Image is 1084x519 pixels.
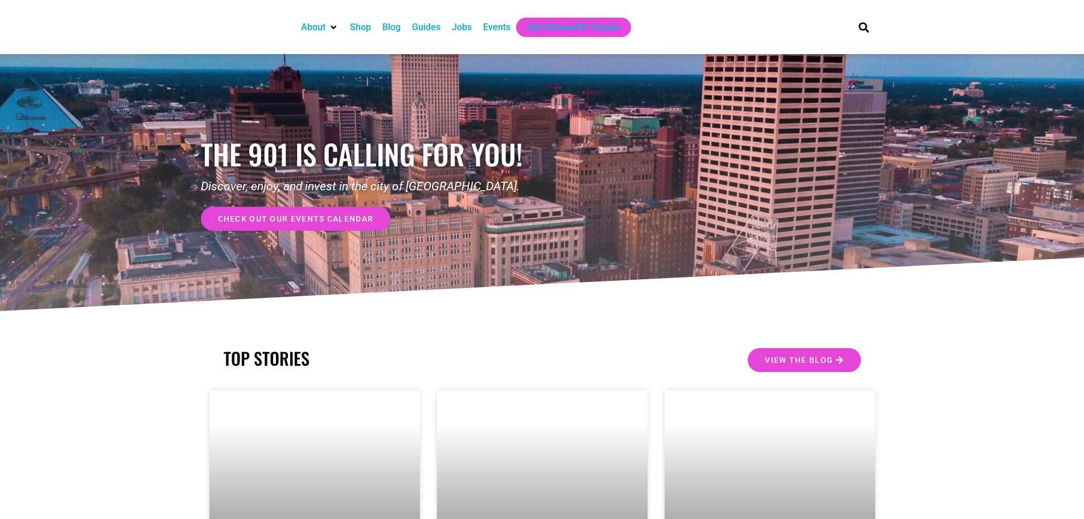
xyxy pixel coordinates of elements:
[483,21,510,34] a: Events
[412,21,440,34] a: Guides
[765,356,833,364] span: View the Blog
[748,348,860,372] a: View the Blog
[201,137,542,171] h1: the 901 is calling for you!
[452,21,472,34] a: Jobs
[201,178,542,196] p: Discover, enjoy, and invest in the city of [GEOGRAPHIC_DATA].
[854,18,873,36] div: Search
[527,21,620,34] a: Get Choose901 Emails
[301,21,325,34] a: About
[295,18,839,37] nav: Main nav
[201,207,391,231] a: check out our events calendar
[350,21,371,34] a: Shop
[224,348,537,369] h2: TOP STORIES
[382,21,401,34] a: Blog
[218,215,374,223] span: check out our events calendar
[295,18,344,37] div: About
